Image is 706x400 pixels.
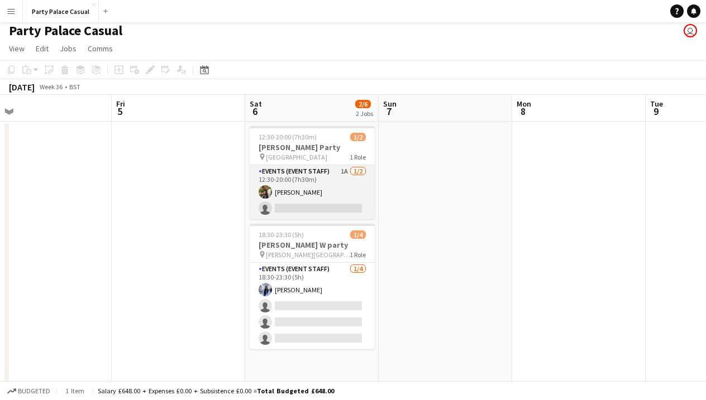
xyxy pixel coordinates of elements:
[517,99,531,109] span: Mon
[31,41,53,56] a: Edit
[650,99,663,109] span: Tue
[355,100,371,108] span: 2/6
[83,41,117,56] a: Comms
[350,230,366,239] span: 1/4
[250,142,375,152] h3: [PERSON_NAME] Party
[115,105,125,118] span: 5
[515,105,531,118] span: 8
[69,83,80,91] div: BST
[9,44,25,54] span: View
[356,109,373,118] div: 2 Jobs
[6,385,52,397] button: Budgeted
[61,387,88,395] span: 1 item
[250,240,375,250] h3: [PERSON_NAME] W party
[37,83,65,91] span: Week 36
[259,133,317,141] span: 12:30-20:00 (7h30m)
[250,224,375,349] app-job-card: 18:30-23:30 (5h)1/4[PERSON_NAME] W party [PERSON_NAME][GEOGRAPHIC_DATA]1 RoleEvents (Event Staff)...
[250,263,375,349] app-card-role: Events (Event Staff)1/418:30-23:30 (5h)[PERSON_NAME]
[98,387,334,395] div: Salary £648.00 + Expenses £0.00 + Subsistence £0.00 =
[350,250,366,259] span: 1 Role
[36,44,49,54] span: Edit
[4,41,29,56] a: View
[55,41,81,56] a: Jobs
[18,387,50,395] span: Budgeted
[684,24,697,37] app-user-avatar: Nicole Nkansah
[350,133,366,141] span: 1/2
[9,81,35,93] div: [DATE]
[266,250,350,259] span: [PERSON_NAME][GEOGRAPHIC_DATA]
[116,99,125,109] span: Fri
[9,22,122,39] h1: Party Palace Casual
[250,126,375,219] app-job-card: 12:30-20:00 (7h30m)1/2[PERSON_NAME] Party [GEOGRAPHIC_DATA]1 RoleEvents (Event Staff)1A1/212:30-2...
[350,153,366,161] span: 1 Role
[88,44,113,54] span: Comms
[257,387,334,395] span: Total Budgeted £648.00
[23,1,99,22] button: Party Palace Casual
[250,165,375,219] app-card-role: Events (Event Staff)1A1/212:30-20:00 (7h30m)[PERSON_NAME]
[648,105,663,118] span: 9
[60,44,77,54] span: Jobs
[250,99,262,109] span: Sat
[259,230,304,239] span: 18:30-23:30 (5h)
[381,105,397,118] span: 7
[383,99,397,109] span: Sun
[266,153,327,161] span: [GEOGRAPHIC_DATA]
[248,105,262,118] span: 6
